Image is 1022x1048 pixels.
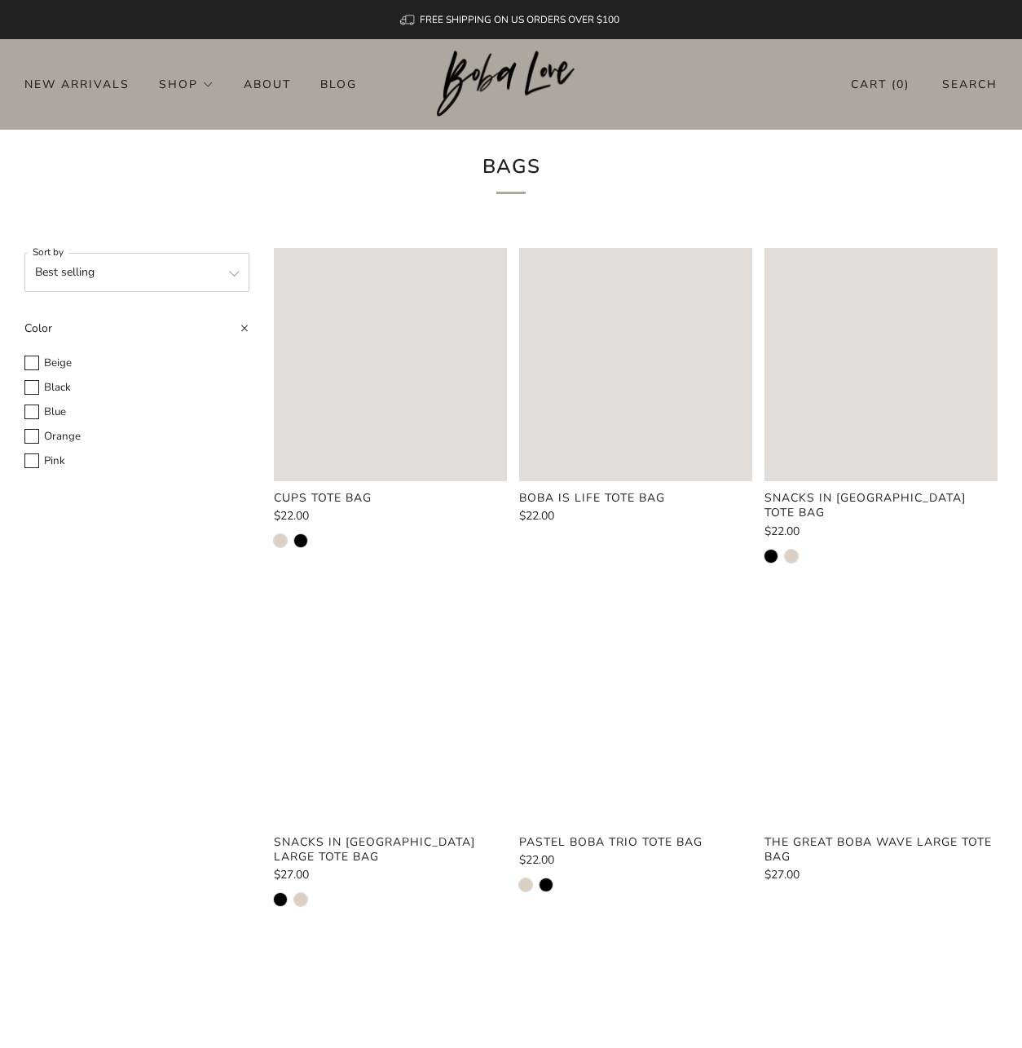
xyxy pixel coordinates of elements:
span: Color [24,321,52,336]
a: About [244,71,291,97]
h1: Bags [286,149,736,194]
label: Black [24,378,249,397]
product-card-title: Boba is Life Tote Bag [519,490,665,506]
label: Blue [24,403,249,422]
a: The Great Boba Wave Large Tote Bag [764,835,998,864]
a: $27.00 [764,869,998,881]
a: $22.00 [274,511,507,522]
span: $22.00 [274,508,309,524]
a: Shop [159,71,214,97]
span: $27.00 [274,867,309,882]
image-skeleton: Loading image: Soft Cream Cups Tote Bag [274,248,507,481]
a: Boba is Life Tote Bag [519,491,752,506]
span: $22.00 [764,524,800,539]
a: Black Snacks in Taiwan Tote Bag Loading image: Black Snacks in Taiwan Tote Bag [764,248,998,481]
a: $22.00 [764,526,998,537]
label: Beige [24,354,249,373]
a: New Arrivals [24,71,130,97]
image-skeleton: Loading image: Boba is Life Tote Bag [519,248,752,481]
a: $22.00 [519,511,752,522]
span: FREE SHIPPING ON US ORDERS OVER $100 [420,13,619,26]
a: Blog [320,71,357,97]
a: Search [942,71,998,98]
label: Orange [24,427,249,446]
a: Snacks in [GEOGRAPHIC_DATA] Large Tote Bag [274,835,507,864]
product-card-title: Snacks in [GEOGRAPHIC_DATA] Large Tote Bag [274,834,475,864]
a: Cart [851,71,910,98]
a: Boba Love [437,51,586,118]
a: Pastel Boba Trio Tote Bag [519,835,752,850]
img: Boba Love [437,51,586,117]
a: Soft Cream Cups Tote Bag Loading image: Soft Cream Cups Tote Bag [274,248,507,481]
a: $27.00 [274,869,507,881]
a: $22.00 [519,855,752,866]
span: $22.00 [519,852,554,868]
product-card-title: The Great Boba Wave Large Tote Bag [764,834,992,864]
product-card-title: Pastel Boba Trio Tote Bag [519,834,703,850]
items-count: 0 [896,77,905,92]
product-card-title: Cups Tote Bag [274,490,372,506]
a: Boba is Life Tote Bag Loading image: Boba is Life Tote Bag [519,248,752,481]
summary: Color [24,316,249,351]
product-card-title: Snacks in [GEOGRAPHIC_DATA] Tote Bag [764,490,966,520]
span: $22.00 [519,508,554,524]
span: $27.00 [764,867,800,882]
label: Pink [24,452,249,471]
a: Snacks in [GEOGRAPHIC_DATA] Tote Bag [764,491,998,520]
image-skeleton: Loading image: Black Snacks in Taiwan Tote Bag [764,248,998,481]
a: Cups Tote Bag [274,491,507,506]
